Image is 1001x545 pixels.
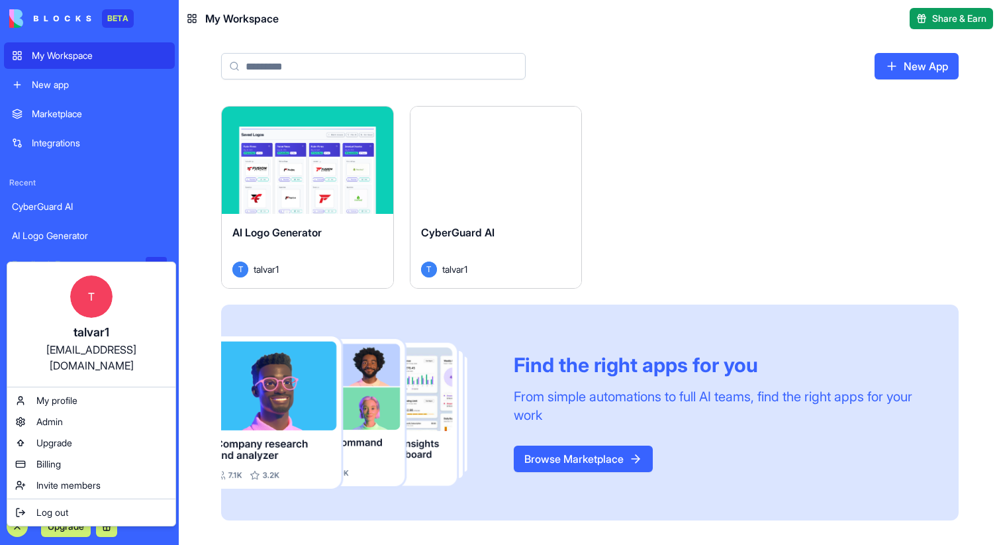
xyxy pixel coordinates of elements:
[21,342,162,373] div: [EMAIL_ADDRESS][DOMAIN_NAME]
[10,432,173,454] a: Upgrade
[146,257,167,273] div: TRY
[36,479,101,492] span: Invite members
[10,454,173,475] a: Billing
[12,258,136,272] div: Feedback Form
[36,506,68,519] span: Log out
[36,458,61,471] span: Billing
[10,475,173,496] a: Invite members
[4,177,175,188] span: Recent
[10,265,173,384] a: Ttalvar1[EMAIL_ADDRESS][DOMAIN_NAME]
[36,394,77,407] span: My profile
[12,200,167,213] div: CyberGuard AI
[70,275,113,318] span: T
[10,390,173,411] a: My profile
[36,415,63,428] span: Admin
[36,436,72,450] span: Upgrade
[21,323,162,342] div: talvar1
[10,411,173,432] a: Admin
[12,229,167,242] div: AI Logo Generator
